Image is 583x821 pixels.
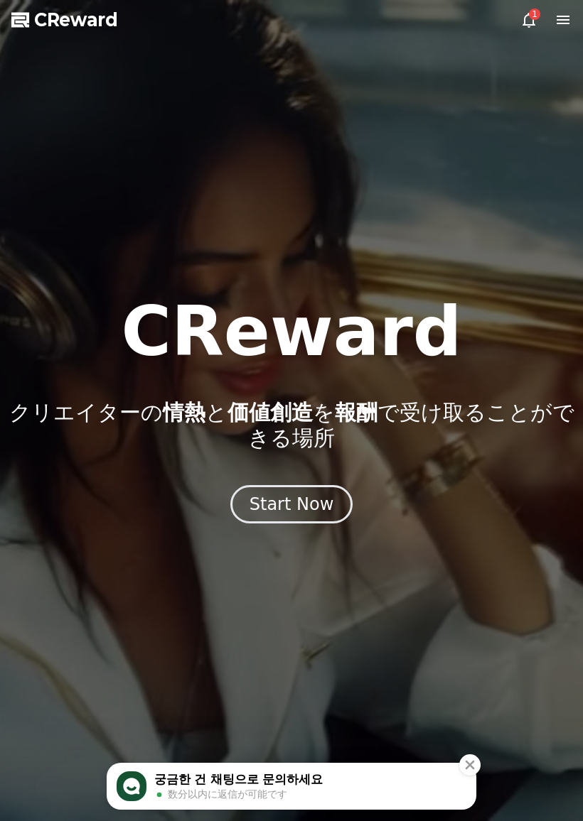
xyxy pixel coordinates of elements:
div: 1 [529,9,540,20]
a: CReward [11,9,118,31]
a: 設定 [387,781,579,817]
span: チャット [273,803,310,815]
span: ホーム [86,803,114,815]
button: Start Now [230,485,353,523]
div: Start Now [250,493,334,516]
span: 価値創造 [228,400,313,425]
span: 情熱 [163,400,205,425]
a: 1 [520,11,537,28]
span: CReward [34,9,118,31]
span: 報酬 [335,400,378,425]
a: ホーム [4,781,196,817]
span: 設定 [474,803,492,815]
a: Start Now [230,499,353,513]
h1: CReward [121,298,461,366]
a: チャット [196,781,387,817]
